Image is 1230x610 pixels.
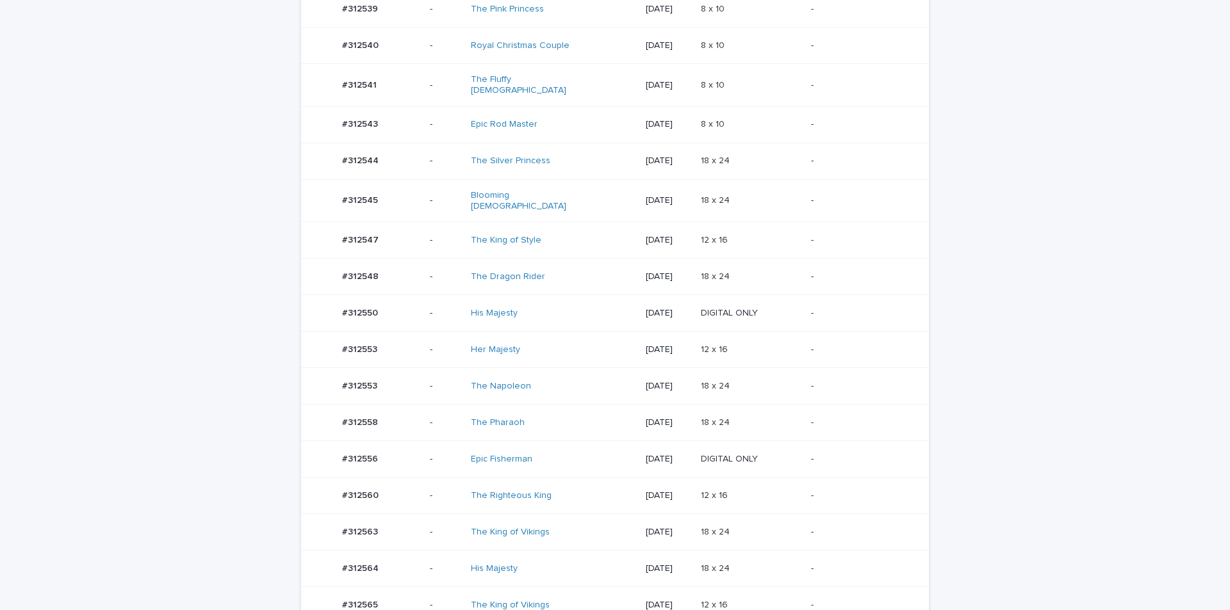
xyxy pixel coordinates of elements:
p: - [811,490,908,501]
p: 8 x 10 [701,38,727,51]
p: - [811,271,908,282]
p: #312556 [342,451,381,465]
p: - [430,40,461,51]
p: #312544 [342,153,381,166]
p: - [430,308,461,319]
a: The Pink Princess [471,4,544,15]
p: [DATE] [646,235,691,246]
p: - [430,235,461,246]
p: 8 x 10 [701,116,727,130]
a: Epic Rod Master [471,119,537,130]
p: #312541 [342,77,379,91]
p: [DATE] [646,344,691,355]
tr: #312545#312545 -Blooming [DEMOGRAPHIC_DATA] [DATE]18 x 2418 x 24 - [301,179,929,222]
p: 18 x 24 [701,269,732,282]
tr: #312560#312560 -The Righteous King [DATE]12 x 1612 x 16 - [301,478,929,514]
p: 18 x 24 [701,378,732,392]
p: - [811,454,908,465]
tr: #312553#312553 -The Napoleon [DATE]18 x 2418 x 24 - [301,368,929,405]
p: - [430,454,461,465]
p: #312564 [342,561,381,574]
p: #312558 [342,415,381,428]
a: The Pharaoh [471,417,525,428]
a: Her Majesty [471,344,520,355]
p: - [430,271,461,282]
p: #312547 [342,232,381,246]
p: - [430,4,461,15]
p: #312563 [342,524,381,538]
p: - [430,80,461,91]
p: 12 x 16 [701,342,730,355]
p: - [430,195,461,206]
p: #312539 [342,1,381,15]
p: 12 x 16 [701,488,730,501]
p: [DATE] [646,40,691,51]
p: #312550 [342,305,381,319]
p: #312540 [342,38,381,51]
p: [DATE] [646,417,691,428]
a: His Majesty [471,308,518,319]
p: - [811,40,908,51]
p: - [811,119,908,130]
p: - [811,563,908,574]
p: - [430,344,461,355]
a: Blooming [DEMOGRAPHIC_DATA] [471,190,578,212]
a: The Napoleon [471,381,531,392]
p: - [811,527,908,538]
p: - [430,119,461,130]
a: The Dragon Rider [471,271,545,282]
p: 8 x 10 [701,77,727,91]
p: [DATE] [646,195,691,206]
p: - [811,4,908,15]
p: 18 x 24 [701,561,732,574]
p: 8 x 10 [701,1,727,15]
a: The King of Vikings [471,527,550,538]
p: DIGITAL ONLY [701,451,760,465]
p: [DATE] [646,80,691,91]
p: [DATE] [646,119,691,130]
p: [DATE] [646,490,691,501]
tr: #312544#312544 -The Silver Princess [DATE]18 x 2418 x 24 - [301,143,929,179]
p: - [430,381,461,392]
p: - [430,417,461,428]
p: [DATE] [646,156,691,166]
tr: #312543#312543 -Epic Rod Master [DATE]8 x 108 x 10 - [301,106,929,143]
a: The King of Style [471,235,541,246]
a: Epic Fisherman [471,454,532,465]
p: - [811,417,908,428]
p: #312545 [342,193,381,206]
p: - [430,490,461,501]
a: The Silver Princess [471,156,550,166]
tr: #312553#312553 -Her Majesty [DATE]12 x 1612 x 16 - [301,332,929,368]
p: - [430,563,461,574]
a: The Righteous King [471,490,552,501]
tr: #312548#312548 -The Dragon Rider [DATE]18 x 2418 x 24 - [301,259,929,295]
tr: #312563#312563 -The King of Vikings [DATE]18 x 2418 x 24 - [301,514,929,550]
p: 18 x 24 [701,415,732,428]
a: The Fluffy [DEMOGRAPHIC_DATA] [471,74,578,96]
p: 18 x 24 [701,193,732,206]
tr: #312547#312547 -The King of Style [DATE]12 x 1612 x 16 - [301,222,929,259]
tr: #312550#312550 -His Majesty [DATE]DIGITAL ONLYDIGITAL ONLY - [301,295,929,332]
p: 18 x 24 [701,153,732,166]
tr: #312556#312556 -Epic Fisherman [DATE]DIGITAL ONLYDIGITAL ONLY - [301,441,929,478]
tr: #312558#312558 -The Pharaoh [DATE]18 x 2418 x 24 - [301,405,929,441]
p: [DATE] [646,4,691,15]
p: - [811,381,908,392]
p: #312543 [342,116,381,130]
p: #312553 [342,378,380,392]
p: 18 x 24 [701,524,732,538]
a: Royal Christmas Couple [471,40,570,51]
tr: #312541#312541 -The Fluffy [DEMOGRAPHIC_DATA] [DATE]8 x 108 x 10 - [301,64,929,107]
p: 12 x 16 [701,232,730,246]
p: [DATE] [646,454,691,465]
p: [DATE] [646,381,691,392]
p: [DATE] [646,308,691,319]
p: - [430,527,461,538]
tr: #312564#312564 -His Majesty [DATE]18 x 2418 x 24 - [301,550,929,587]
p: - [811,80,908,91]
p: - [811,156,908,166]
p: - [811,344,908,355]
p: [DATE] [646,563,691,574]
p: - [811,235,908,246]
